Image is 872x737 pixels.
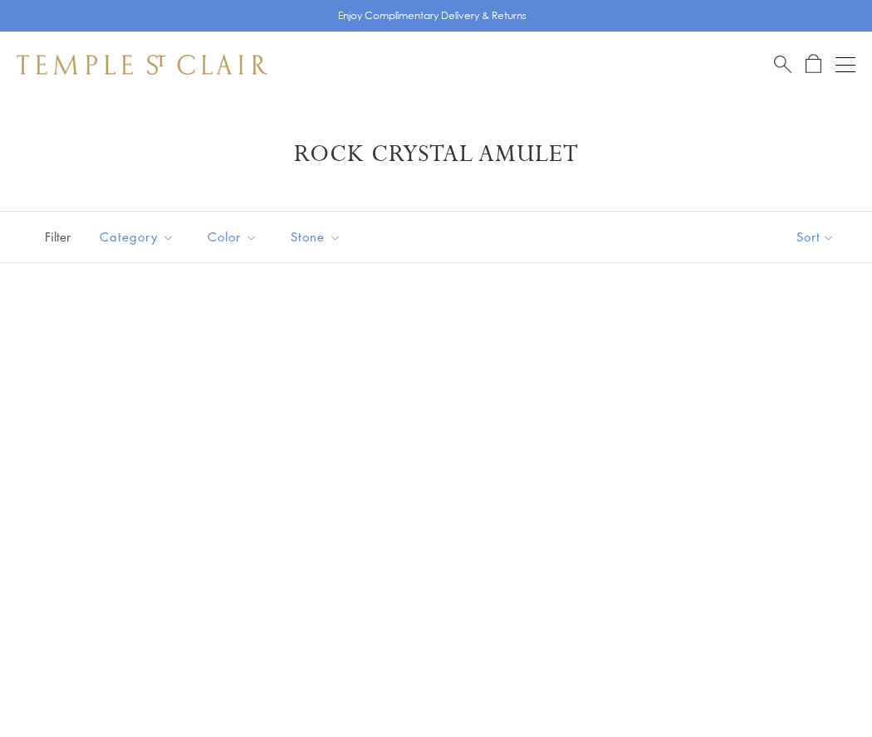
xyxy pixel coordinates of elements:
[42,139,830,169] h1: Rock Crystal Amulet
[338,7,527,24] p: Enjoy Complimentary Delivery & Returns
[278,218,354,256] button: Stone
[87,218,187,256] button: Category
[759,212,872,262] button: Show sort by
[195,218,270,256] button: Color
[199,227,270,247] span: Color
[91,227,187,247] span: Category
[806,54,821,75] a: Open Shopping Bag
[774,54,791,75] a: Search
[17,55,267,75] img: Temple St. Clair
[282,227,354,247] span: Stone
[835,55,855,75] button: Open navigation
